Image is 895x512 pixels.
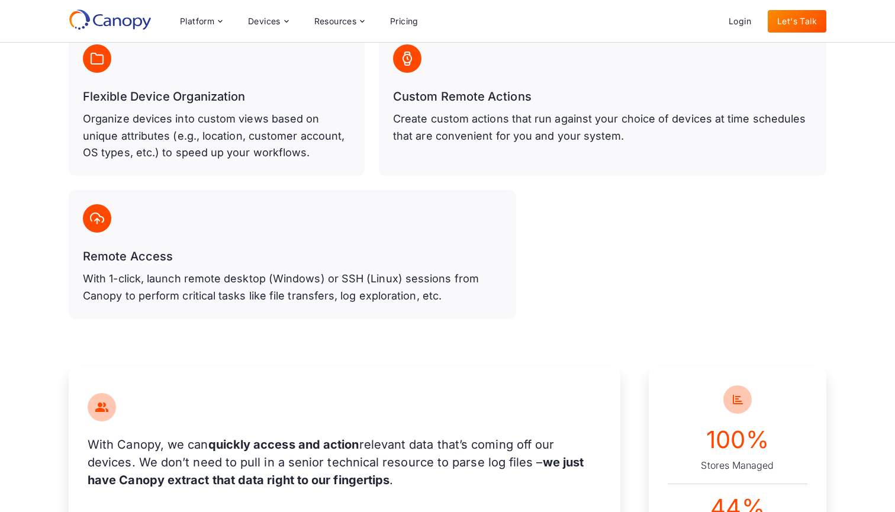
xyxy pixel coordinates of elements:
[381,10,428,33] a: Pricing
[83,247,502,266] h3: Remote Access
[88,455,584,487] strong: we just have Canopy extract that data right to our fingertips
[393,111,812,145] p: Create custom actions that run against your choice of devices at time schedules that are convenie...
[393,87,812,106] h3: Custom Remote Actions
[768,10,826,33] a: Let's Talk
[719,10,761,33] a: Login
[305,9,374,33] div: Resources
[83,87,350,106] h3: Flexible Device Organization
[248,17,281,25] div: Devices
[239,9,298,33] div: Devices
[83,271,502,305] p: With 1-click, launch remote desktop (Windows) or SSH (Linux) sessions from Canopy to perform crit...
[668,459,807,472] div: Stores Managed
[170,9,231,33] div: Platform
[208,437,359,452] strong: quickly access and action
[668,428,807,452] div: 100%
[83,111,350,162] p: Organize devices into custom views based on unique attributes (e.g., location, customer account, ...
[314,17,357,25] div: Resources
[88,436,601,489] p: With Canopy, we can relevant data that’s coming off our devices. We don’t need to pull in a senio...
[180,17,214,25] div: Platform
